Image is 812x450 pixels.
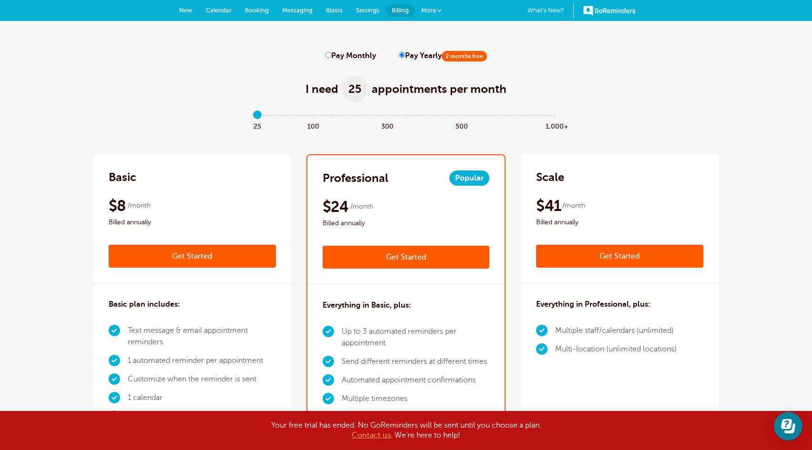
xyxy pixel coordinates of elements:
span: Blasts [326,7,343,14]
h2: Basic [109,170,136,185]
label: Pay Monthly [325,51,376,60]
h3: Everything in Basic, plus: [323,300,411,311]
span: $41 [536,196,561,215]
h2: Scale [536,170,564,185]
span: 25 [248,120,267,131]
span: $24 [323,197,349,216]
iframe: Resource center [774,412,802,440]
span: Billing [392,7,409,14]
input: Pay Yearly2 months free [399,52,405,58]
label: Pay Yearly [399,51,487,60]
li: Unlimited users/logins [128,407,276,426]
span: Settings [356,7,379,14]
li: Automated appointment confirmations [342,371,490,390]
div: Your free trial has ended. No GoReminders will be sent until you choose a plan. . We're here to h... [168,420,644,440]
span: Messaging [282,7,313,14]
a: What's New? [528,3,574,19]
li: Multi-location (unlimited locations) [555,340,677,359]
li: Up to 3 automated reminders per appointment [342,322,490,352]
span: 1,000+ [546,120,564,131]
li: 1 calendar [128,389,276,407]
a: Contact us [352,431,391,440]
span: /month [350,201,373,212]
span: $8 [109,196,126,215]
li: Text message & email appointment reminders [128,321,276,351]
span: Billed annually [109,217,276,228]
input: Pay Monthly [325,52,331,58]
a: Get Started [323,246,490,269]
h3: Basic plan includes: [109,299,180,310]
h3: Everything in Professional, plus: [536,299,650,310]
li: Customize when the reminder is sent [128,370,276,389]
span: Booking [245,7,269,14]
li: Multiple staff/calendars (unlimited) [555,321,677,340]
span: Billed annually [323,218,490,229]
span: 500 [453,120,471,131]
span: 25 [342,76,368,102]
span: /month [128,200,151,211]
span: 100 [304,120,323,131]
span: Calendar [206,7,232,14]
a: Get Started [109,245,276,268]
span: Billed annually [536,217,703,228]
li: 1 automated reminder per appointment [128,351,276,370]
li: Multiple timezones [342,390,490,408]
span: /month [562,200,585,211]
span: I need [305,81,338,97]
span: New [179,7,193,14]
a: Get Started [536,245,703,268]
span: Popular [449,170,489,186]
span: 300 [378,120,397,131]
span: 2 months free [442,51,487,61]
span: appointments per month [372,81,507,97]
span: More [421,7,436,14]
li: Send different reminders at different times [342,352,490,371]
h2: Professional [323,170,388,186]
a: Billing [386,4,415,17]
